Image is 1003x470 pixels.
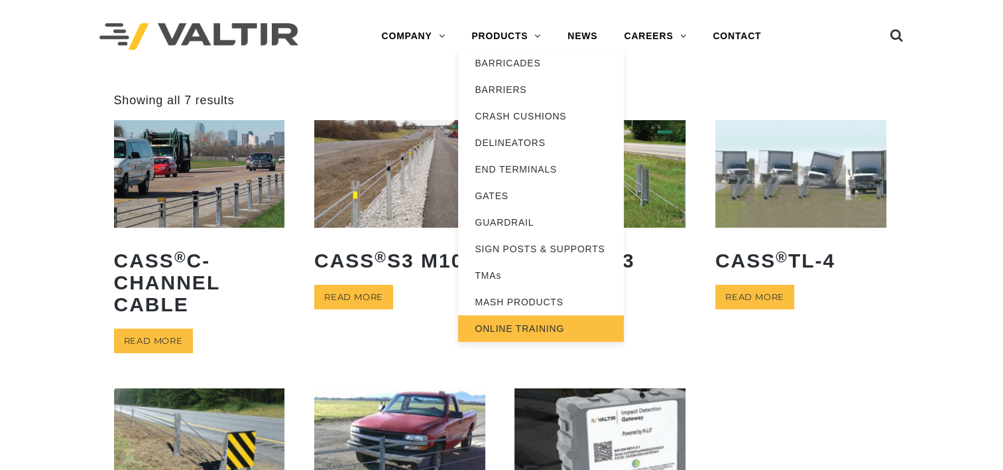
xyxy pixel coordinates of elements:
sup: ® [776,249,788,266]
a: DELINEATORS [458,129,624,156]
a: CRASH CUSHIONS [458,103,624,129]
a: END TERMINALS [458,156,624,183]
a: CASS®TL-4 [715,120,886,281]
a: MASH PRODUCTS [458,289,624,315]
img: Valtir [99,23,298,50]
a: CAREERS [611,23,699,50]
a: CASS®S3 M10 [314,120,485,281]
a: Read more about “CASS® C-Channel Cable” [114,329,193,353]
h2: CASS C-Channel Cable [114,240,285,325]
a: CONTACT [699,23,774,50]
a: BARRIERS [458,76,624,103]
a: GUARDRAIL [458,209,624,236]
a: Read more about “CASS® S3 M10” [314,285,393,309]
a: TMAs [458,262,624,289]
a: Read more about “CASS® TL-4” [715,285,794,309]
sup: ® [174,249,187,266]
a: ONLINE TRAINING [458,315,624,342]
a: GATES [458,183,624,209]
a: PRODUCTS [458,23,554,50]
p: Showing all 7 results [114,93,235,108]
a: COMPANY [368,23,458,50]
a: NEWS [554,23,611,50]
h2: CASS S3 M10 [314,240,485,281]
a: SIGN POSTS & SUPPORTS [458,236,624,262]
a: CASS®C-Channel Cable [114,120,285,325]
a: BARRICADES [458,50,624,76]
sup: ® [375,249,387,266]
h2: CASS TL-4 [715,240,886,281]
